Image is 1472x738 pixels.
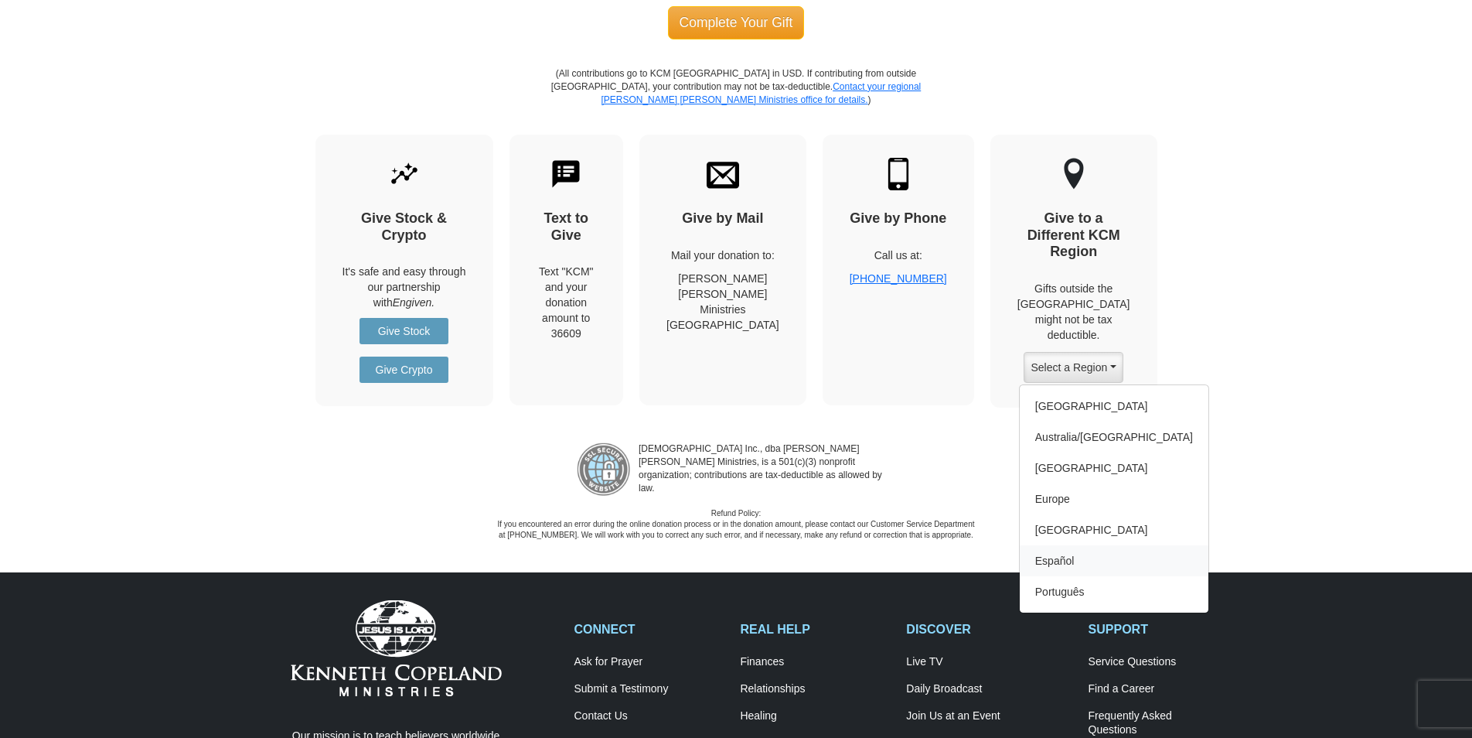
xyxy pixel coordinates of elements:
[550,67,922,135] p: (All contributions go to KCM [GEOGRAPHIC_DATA] in USD. If contributing from outside [GEOGRAPHIC_D...
[882,158,915,190] img: mobile.svg
[906,709,1072,723] a: Join Us at an Event
[666,210,779,227] h4: Give by Mail
[359,318,448,344] a: Give Stock
[1063,158,1085,190] img: other-region
[668,6,805,39] span: Complete Your Gift
[1020,391,1208,422] a: [GEOGRAPHIC_DATA]
[1089,622,1239,637] h2: SUPPORT
[359,357,448,383] a: Give Crypto
[906,655,1072,669] a: Live TV
[291,600,502,696] img: Kenneth Copeland Ministries
[1020,514,1208,545] a: [GEOGRAPHIC_DATA]
[496,508,976,542] p: Refund Policy: If you encountered an error during the online donation process or in the donation ...
[666,248,779,263] p: Mail your donation to:
[550,158,582,190] img: text-to-give.svg
[740,682,890,696] a: Relationships
[1020,576,1208,607] a: Português
[601,81,921,105] a: Contact your regional [PERSON_NAME] [PERSON_NAME] Ministries office for details.
[1089,655,1239,669] a: Service Questions
[1020,545,1208,576] a: Español
[342,264,466,310] p: It's safe and easy through our partnership with
[574,709,724,723] a: Contact Us
[1017,210,1130,261] h4: Give to a Different KCM Region
[577,442,631,497] img: refund-policy
[906,622,1072,637] h2: DISCOVER
[1017,281,1130,343] p: Gifts outside the [GEOGRAPHIC_DATA] might not be tax deductible.
[574,622,724,637] h2: CONNECT
[906,682,1072,696] a: Daily Broadcast
[1089,682,1239,696] a: Find a Career
[537,210,597,244] h4: Text to Give
[631,442,895,497] p: [DEMOGRAPHIC_DATA] Inc., dba [PERSON_NAME] [PERSON_NAME] Ministries, is a 501(c)(3) nonprofit org...
[574,655,724,669] a: Ask for Prayer
[740,622,890,637] h2: REAL HELP
[850,210,947,227] h4: Give by Phone
[666,271,779,333] p: [PERSON_NAME] [PERSON_NAME] Ministries [GEOGRAPHIC_DATA]
[342,210,466,244] h4: Give Stock & Crypto
[1020,483,1208,514] a: Europe
[1089,709,1239,737] a: Frequently AskedQuestions
[537,264,597,341] div: Text "KCM" and your donation amount to 36609
[740,709,890,723] a: Healing
[574,682,724,696] a: Submit a Testimony
[1024,352,1123,383] button: Select a Region
[740,655,890,669] a: Finances
[850,248,947,263] p: Call us at:
[707,158,739,190] img: envelope.svg
[388,158,421,190] img: give-by-stock.svg
[850,272,947,285] a: [PHONE_NUMBER]
[393,296,434,309] i: Engiven.
[1020,453,1208,483] a: [GEOGRAPHIC_DATA]
[1020,422,1208,453] a: Australia/[GEOGRAPHIC_DATA]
